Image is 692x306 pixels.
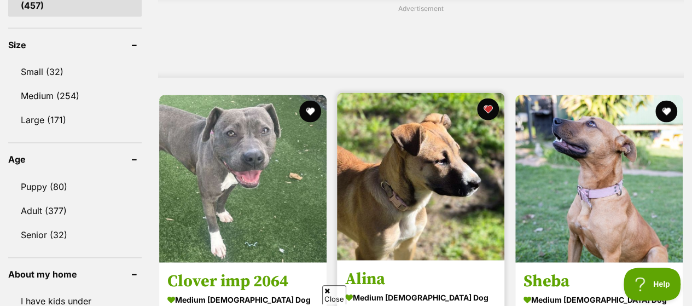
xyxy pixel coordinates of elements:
[167,271,318,292] h3: Clover imp 2064
[345,290,496,305] strong: medium [DEMOGRAPHIC_DATA] Dog
[8,84,142,107] a: Medium (254)
[322,285,346,304] span: Close
[624,268,681,301] iframe: Help Scout Beacon - Open
[8,175,142,198] a: Puppy (80)
[159,95,327,263] img: Clover imp 2064 - American Staffordshire Terrier Dog
[515,95,683,263] img: Sheba - Rhodesian Ridgeback Dog
[299,101,321,123] button: favourite
[8,40,142,50] header: Size
[345,269,496,290] h3: Alina
[8,223,142,246] a: Senior (32)
[524,271,674,292] h3: Sheba
[337,93,504,261] img: Alina - Mixed breed Dog
[8,199,142,222] a: Adult (377)
[478,99,499,120] button: favourite
[8,108,142,131] a: Large (171)
[8,60,142,83] a: Small (32)
[655,101,677,123] button: favourite
[8,154,142,164] header: Age
[8,269,142,279] header: About my home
